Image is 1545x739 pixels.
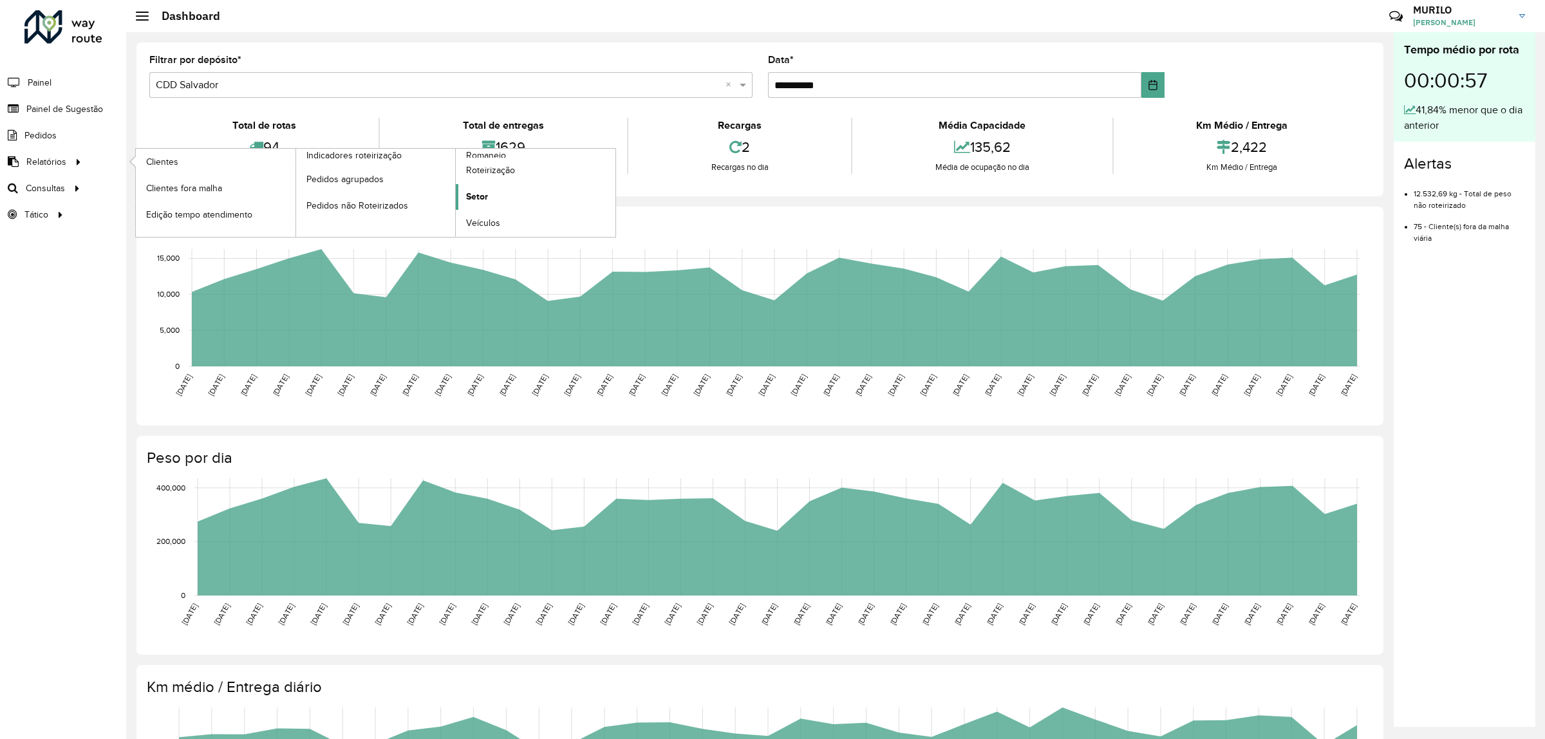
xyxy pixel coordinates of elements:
[886,373,905,397] text: [DATE]
[1242,602,1261,626] text: [DATE]
[985,602,1004,626] text: [DATE]
[856,161,1109,174] div: Média de ocupação no dia
[456,158,615,183] a: Roteirização
[149,52,241,68] label: Filtrar por depósito
[1307,373,1325,397] text: [DATE]
[149,9,220,23] h2: Dashboard
[1404,59,1525,102] div: 00:00:57
[1414,211,1525,244] li: 75 - Cliente(s) fora da malha viária
[438,602,456,626] text: [DATE]
[1339,373,1358,397] text: [DATE]
[175,362,180,370] text: 0
[245,602,263,626] text: [DATE]
[147,678,1371,697] h4: Km médio / Entrega diário
[136,149,456,237] a: Indicadores roteirização
[632,161,848,174] div: Recargas no dia
[498,373,516,397] text: [DATE]
[530,373,549,397] text: [DATE]
[146,182,222,195] span: Clientes fora malha
[660,373,679,397] text: [DATE]
[456,210,615,236] a: Veículos
[1113,373,1132,397] text: [DATE]
[566,602,585,626] text: [DATE]
[306,199,408,212] span: Pedidos não Roteirizados
[724,373,743,397] text: [DATE]
[1081,602,1100,626] text: [DATE]
[271,373,290,397] text: [DATE]
[599,602,617,626] text: [DATE]
[663,602,682,626] text: [DATE]
[856,602,875,626] text: [DATE]
[1404,41,1525,59] div: Tempo médio por rota
[1413,17,1510,28] span: [PERSON_NAME]
[470,602,489,626] text: [DATE]
[856,118,1109,133] div: Média Capacidade
[1048,373,1067,397] text: [DATE]
[373,602,392,626] text: [DATE]
[368,373,387,397] text: [DATE]
[1275,602,1293,626] text: [DATE]
[160,326,180,334] text: 5,000
[1339,602,1358,626] text: [DATE]
[951,373,969,397] text: [DATE]
[153,118,375,133] div: Total de rotas
[1307,602,1325,626] text: [DATE]
[1141,72,1164,98] button: Choose Date
[157,290,180,298] text: 10,000
[760,602,778,626] text: [DATE]
[631,602,650,626] text: [DATE]
[1017,602,1036,626] text: [DATE]
[24,129,57,142] span: Pedidos
[1404,102,1525,133] div: 41,84% menor que o dia anterior
[306,173,384,186] span: Pedidos agrupados
[336,373,355,397] text: [DATE]
[24,208,48,221] span: Tático
[181,591,185,599] text: 0
[502,602,521,626] text: [DATE]
[768,52,794,68] label: Data
[296,149,616,237] a: Romaneio
[466,149,506,162] span: Romaneio
[1177,373,1196,397] text: [DATE]
[983,373,1002,397] text: [DATE]
[1145,373,1164,397] text: [DATE]
[466,190,488,203] span: Setor
[534,602,553,626] text: [DATE]
[627,373,646,397] text: [DATE]
[239,373,257,397] text: [DATE]
[1382,3,1410,30] a: Contato Rápido
[341,602,360,626] text: [DATE]
[1117,118,1367,133] div: Km Médio / Entrega
[466,216,500,230] span: Veículos
[1413,4,1510,16] h3: MURILO
[1210,373,1228,397] text: [DATE]
[406,602,424,626] text: [DATE]
[854,373,872,397] text: [DATE]
[400,373,419,397] text: [DATE]
[147,449,1371,467] h4: Peso por dia
[1414,178,1525,211] li: 12.532,69 kg - Total de peso não roteirizado
[1275,373,1293,397] text: [DATE]
[277,602,295,626] text: [DATE]
[156,483,185,492] text: 400,000
[28,76,51,89] span: Painel
[1404,154,1525,173] h4: Alertas
[26,155,66,169] span: Relatórios
[1210,602,1229,626] text: [DATE]
[695,602,714,626] text: [DATE]
[1146,602,1165,626] text: [DATE]
[726,77,736,93] span: Clear all
[296,166,456,192] a: Pedidos agrupados
[1117,161,1367,174] div: Km Médio / Entrega
[146,208,252,221] span: Edição tempo atendimento
[383,133,623,161] div: 1629
[563,373,581,397] text: [DATE]
[465,373,484,397] text: [DATE]
[156,538,185,546] text: 200,000
[180,602,198,626] text: [DATE]
[953,602,971,626] text: [DATE]
[26,182,65,195] span: Consultas
[789,373,808,397] text: [DATE]
[632,133,848,161] div: 2
[821,373,840,397] text: [DATE]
